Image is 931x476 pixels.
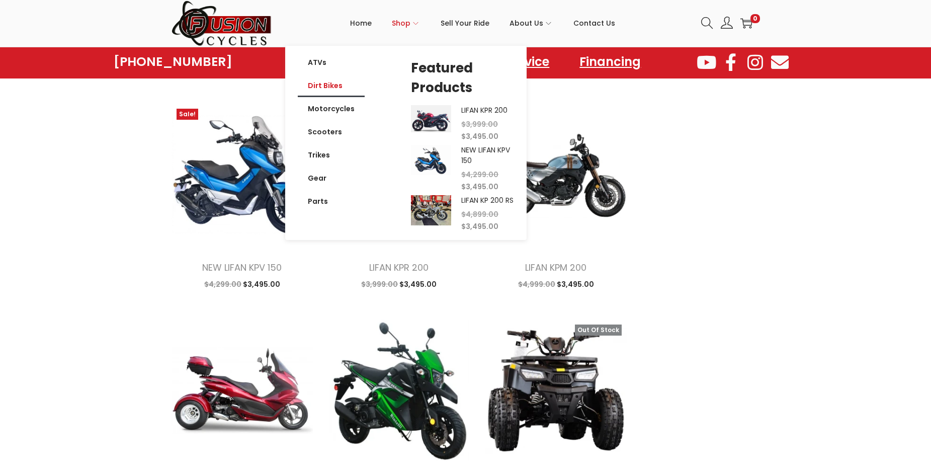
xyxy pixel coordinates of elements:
span: $ [399,279,404,289]
span: $ [204,279,209,289]
img: Product Image [411,195,451,225]
a: About Us [510,1,553,46]
a: Shop [392,1,420,46]
a: Showroom [277,50,362,73]
span: $ [461,182,466,192]
nav: Primary navigation [272,1,694,46]
a: Parts [298,190,365,213]
span: Home [350,11,372,36]
img: Product Image [411,145,451,175]
nav: Menu [277,50,651,73]
a: Motorcycles [298,97,365,120]
a: 0 [740,17,752,29]
span: About Us [510,11,543,36]
span: Sell Your Ride [441,11,489,36]
span: $ [557,279,561,289]
a: [PHONE_NUMBER] [114,55,232,69]
span: $ [518,279,523,289]
span: 3,495.00 [461,221,498,231]
span: $ [461,170,466,180]
a: Home [350,1,372,46]
span: $ [461,131,466,141]
h5: Featured Products [411,58,514,98]
nav: Menu [298,51,365,213]
a: Gear [298,167,365,190]
span: 3,495.00 [461,131,498,141]
span: $ [461,221,466,231]
span: 3,495.00 [399,279,437,289]
span: $ [243,279,247,289]
a: Sell Your Ride [441,1,489,46]
a: LIFAN KPM 200 [525,261,586,274]
span: 4,999.00 [518,279,555,289]
span: 3,495.00 [557,279,594,289]
span: 3,999.00 [361,279,398,289]
a: NEW LIFAN KPV 150 [461,145,510,166]
a: ATVs [298,51,365,74]
a: Contact Us [573,1,615,46]
a: LIFAN KPR 200 [461,105,507,115]
a: NEW LIFAN KPV 150 [202,261,282,274]
span: 3,495.00 [243,279,280,289]
span: Contact Us [573,11,615,36]
a: LIFAN KPR 200 [369,261,429,274]
a: Trikes [298,143,365,167]
span: 4,899.00 [461,209,498,219]
span: 4,299.00 [204,279,241,289]
span: 3,999.00 [461,119,498,129]
a: LIFAN KP 200 RS [461,195,514,205]
a: Scooters [298,120,365,143]
span: $ [361,279,366,289]
span: $ [461,119,466,129]
img: Product Image [411,105,451,132]
span: $ [461,209,466,219]
a: Service [495,50,559,73]
a: Dirt Bikes [298,74,365,97]
span: 3,495.00 [461,182,498,192]
a: Financing [569,50,651,73]
span: 4,299.00 [461,170,498,180]
span: Shop [392,11,410,36]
